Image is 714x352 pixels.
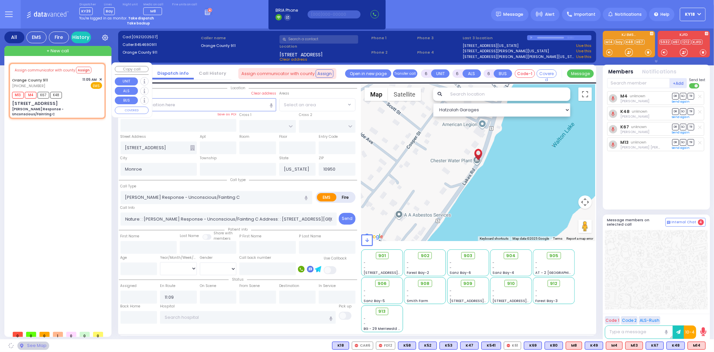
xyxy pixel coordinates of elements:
button: Covered [537,69,557,78]
a: M4 [620,94,628,99]
button: Show satellite imagery [388,87,421,101]
span: Avrohom Yitzchok Flohr [620,99,649,104]
span: Phone 4 [417,50,461,55]
span: KY18 [685,11,695,17]
span: members [214,236,231,241]
div: K541 [481,342,501,350]
span: EMS [91,82,102,89]
label: Last Name [180,233,199,239]
div: FD12 [376,342,395,350]
div: K18 [332,342,349,350]
label: En Route [160,283,175,289]
span: Other building occupants [190,145,195,151]
div: BLS [460,342,479,350]
span: TR [688,124,694,130]
label: Turn off text [689,82,700,89]
a: [STREET_ADDRESS][PERSON_NAME][US_STATE] [463,48,549,54]
div: M8 [566,342,582,350]
div: ALS [625,342,643,350]
div: ALS KJ [566,342,582,350]
span: Levy Friedman [620,145,680,150]
div: BLS [481,342,501,350]
div: CAR6 [352,342,373,350]
label: Call back number [239,255,271,260]
strong: Take backup [127,21,150,26]
label: Use Callback [324,256,347,261]
a: Send again [672,146,690,150]
a: KJFD [692,40,703,45]
button: Code 2 [621,316,638,325]
span: Internal Chat [672,220,697,225]
a: M13 [620,140,629,145]
a: Use this [576,43,591,49]
span: Joseph Blumenthal [620,129,649,134]
label: Caller name [201,35,277,41]
div: BLS [585,342,603,350]
div: M14 [688,342,706,350]
a: K48 [620,109,630,114]
button: COVERED [115,107,149,114]
label: City [121,156,128,161]
a: 5932 [659,40,671,45]
div: Year/Month/Week/Day [160,255,197,260]
label: In Service [319,283,336,289]
div: [PERSON_NAME] Response - Unconscious/Fainting C [12,107,102,117]
span: 1 [53,332,63,337]
div: BLS [545,342,563,350]
span: - [364,293,366,298]
label: Apt [200,134,206,139]
button: Assign [316,69,333,77]
span: Sanz Bay-5 [364,298,385,303]
input: (000)000-00000 [308,10,361,18]
div: BLS [440,342,458,350]
span: - [492,288,494,293]
span: + New call [47,48,69,54]
div: BLS [332,342,349,350]
span: K48 [50,92,62,99]
label: Hospital [160,304,175,309]
label: Cross 1 [239,112,251,118]
label: Lines [104,3,115,7]
span: 11:05 AM [83,77,97,82]
span: Smith Farm [407,298,428,303]
label: Pick up [339,304,351,309]
span: 8454690911 [135,42,157,47]
a: Open in new page [345,69,391,78]
button: ALS [115,87,138,95]
button: Drag Pegman onto the map to open Street View [578,220,592,233]
label: Call Info [121,205,135,211]
a: K48 [625,40,635,45]
div: BLS [398,342,416,350]
div: K48 [666,342,685,350]
label: Call Type [121,184,137,189]
span: 0 [26,332,36,337]
span: unknown [631,140,647,145]
button: KY18 [680,8,706,21]
span: 912 [550,280,558,287]
span: Phone 1 [371,35,415,41]
div: K69 [524,342,542,350]
label: P Last Name [299,234,321,239]
input: Search a contact [280,35,358,44]
span: - [407,293,409,298]
span: Call type [227,177,249,182]
div: K80 [545,342,563,350]
span: [0921202507] [132,34,158,40]
button: Show street map [365,87,388,101]
label: Assigned [121,283,137,289]
span: - [407,288,409,293]
span: - [364,288,366,293]
span: You're logged in as monitor. [79,16,127,21]
span: Status [229,277,247,282]
a: bay [615,40,624,45]
a: Use this [576,54,591,60]
button: Internal Chat 4 [665,218,706,227]
label: Orange County 911 [201,43,277,49]
span: KY39 [79,7,93,15]
span: - [407,260,409,265]
span: 0 [13,332,23,337]
span: 4 [698,219,704,225]
span: TR [688,139,694,145]
span: - [450,265,452,270]
label: KJFD [658,33,710,38]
